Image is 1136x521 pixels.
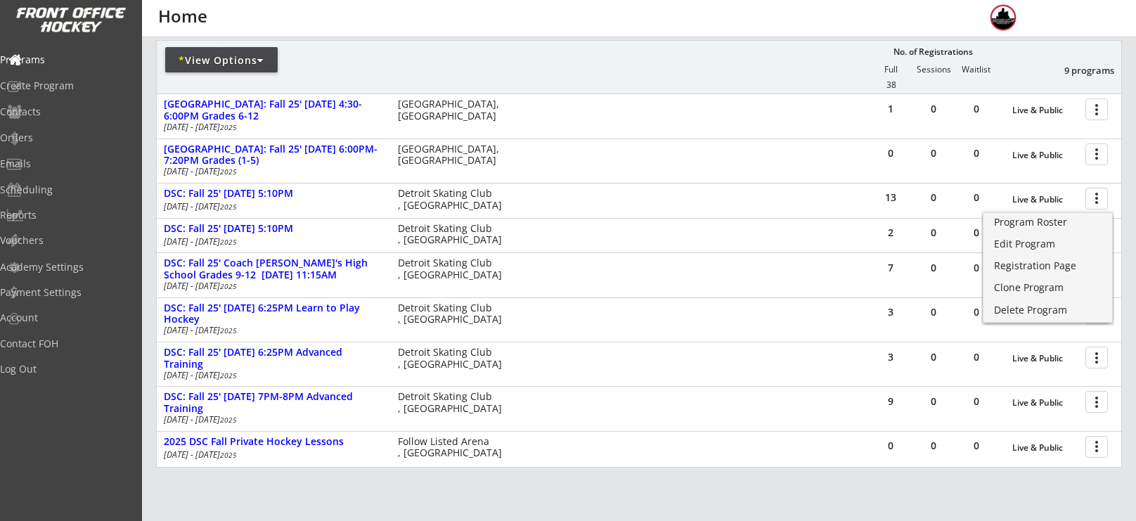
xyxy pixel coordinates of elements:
[1012,195,1078,205] div: Live & Public
[220,122,237,132] em: 2025
[983,213,1112,234] a: Program Roster
[955,397,998,406] div: 0
[220,326,237,335] em: 2025
[1012,443,1078,453] div: Live & Public
[889,47,976,57] div: No. of Registrations
[912,104,955,114] div: 0
[870,228,912,238] div: 2
[870,80,912,90] div: 38
[912,441,955,451] div: 0
[220,281,237,291] em: 2025
[164,282,379,290] div: [DATE] - [DATE]
[870,352,912,362] div: 3
[165,53,278,67] div: View Options
[870,397,912,406] div: 9
[220,237,237,247] em: 2025
[164,347,383,371] div: DSC: Fall 25' [DATE] 6:25PM Advanced Training
[912,352,955,362] div: 0
[164,143,383,167] div: [GEOGRAPHIC_DATA]: Fall 25' [DATE] 6:00PM-7:20PM Grades (1-5)
[983,257,1112,278] a: Registration Page
[164,436,383,448] div: 2025 DSC Fall Private Hockey Lessons
[220,202,237,212] em: 2025
[164,302,383,326] div: DSC: Fall 25' [DATE] 6:25PM Learn to Play Hockey
[994,305,1102,315] div: Delete Program
[994,239,1102,249] div: Edit Program
[955,65,997,75] div: Waitlist
[164,202,379,211] div: [DATE] - [DATE]
[1012,150,1078,160] div: Live & Public
[398,143,508,167] div: [GEOGRAPHIC_DATA], [GEOGRAPHIC_DATA]
[912,307,955,317] div: 0
[912,193,955,202] div: 0
[955,263,998,273] div: 0
[1012,105,1078,115] div: Live & Public
[164,416,379,424] div: [DATE] - [DATE]
[870,193,912,202] div: 13
[164,371,379,380] div: [DATE] - [DATE]
[164,326,379,335] div: [DATE] - [DATE]
[398,257,508,281] div: Detroit Skating Club , [GEOGRAPHIC_DATA]
[870,148,912,158] div: 0
[1085,188,1108,210] button: more_vert
[164,188,383,200] div: DSC: Fall 25' [DATE] 5:10PM
[1085,98,1108,120] button: more_vert
[955,193,998,202] div: 0
[1085,347,1108,368] button: more_vert
[983,235,1112,256] a: Edit Program
[220,371,237,380] em: 2025
[220,167,237,176] em: 2025
[870,441,912,451] div: 0
[1085,436,1108,458] button: more_vert
[398,188,508,212] div: Detroit Skating Club , [GEOGRAPHIC_DATA]
[955,307,998,317] div: 0
[870,307,912,317] div: 3
[870,65,912,75] div: Full
[398,223,508,247] div: Detroit Skating Club , [GEOGRAPHIC_DATA]
[164,98,383,122] div: [GEOGRAPHIC_DATA]: Fall 25' [DATE] 4:30-6:00PM Grades 6-12
[1012,354,1078,364] div: Live & Public
[912,397,955,406] div: 0
[912,148,955,158] div: 0
[398,98,508,122] div: [GEOGRAPHIC_DATA], [GEOGRAPHIC_DATA]
[955,104,998,114] div: 0
[398,391,508,415] div: Detroit Skating Club , [GEOGRAPHIC_DATA]
[994,283,1102,292] div: Clone Program
[955,441,998,451] div: 0
[1085,391,1108,413] button: more_vert
[398,347,508,371] div: Detroit Skating Club , [GEOGRAPHIC_DATA]
[164,238,379,246] div: [DATE] - [DATE]
[955,352,998,362] div: 0
[164,223,383,235] div: DSC: Fall 25' [DATE] 5:10PM
[164,167,379,176] div: [DATE] - [DATE]
[955,228,998,238] div: 0
[912,228,955,238] div: 0
[164,451,379,459] div: [DATE] - [DATE]
[164,123,379,131] div: [DATE] - [DATE]
[164,391,383,415] div: DSC: Fall 25' [DATE] 7PM-8PM Advanced Training
[870,263,912,273] div: 7
[220,415,237,425] em: 2025
[220,450,237,460] em: 2025
[1012,398,1078,408] div: Live & Public
[994,261,1102,271] div: Registration Page
[994,217,1102,227] div: Program Roster
[398,302,508,326] div: Detroit Skating Club , [GEOGRAPHIC_DATA]
[912,65,955,75] div: Sessions
[870,104,912,114] div: 1
[398,436,508,460] div: Follow Listed Arena , [GEOGRAPHIC_DATA]
[955,148,998,158] div: 0
[912,263,955,273] div: 0
[1085,143,1108,165] button: more_vert
[164,257,383,281] div: DSC: Fall 25' Coach [PERSON_NAME]'s High School Grades 9-12 [DATE] 11:15AM
[1041,64,1114,77] div: 9 programs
